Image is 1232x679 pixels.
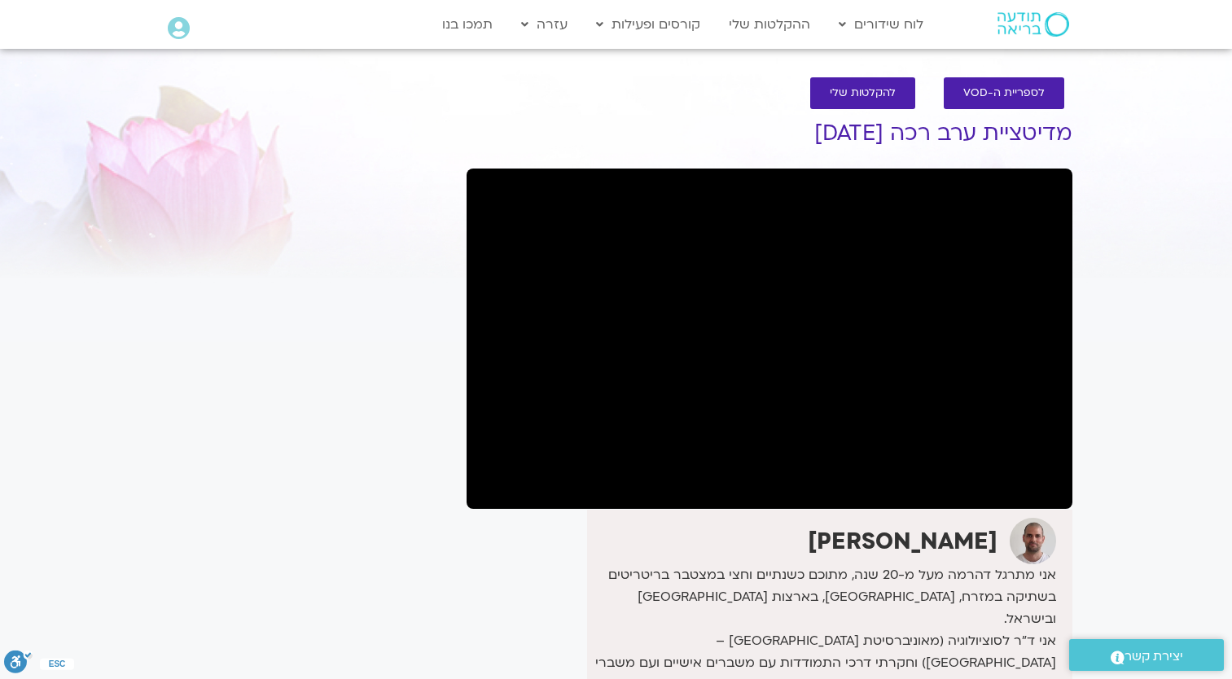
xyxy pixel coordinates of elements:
[944,77,1064,109] a: לספריית ה-VOD
[808,526,997,557] strong: [PERSON_NAME]
[997,12,1069,37] img: תודעה בריאה
[467,121,1072,146] h1: מדיטציית ערב רכה [DATE]
[963,87,1045,99] span: לספריית ה-VOD
[830,87,896,99] span: להקלטות שלי
[721,9,818,40] a: ההקלטות שלי
[831,9,932,40] a: לוח שידורים
[513,9,576,40] a: עזרה
[1069,639,1224,671] a: יצירת קשר
[434,9,501,40] a: תמכו בנו
[588,9,708,40] a: קורסים ופעילות
[1010,518,1056,564] img: דקל קנטי
[810,77,915,109] a: להקלטות שלי
[1125,646,1183,668] span: יצירת קשר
